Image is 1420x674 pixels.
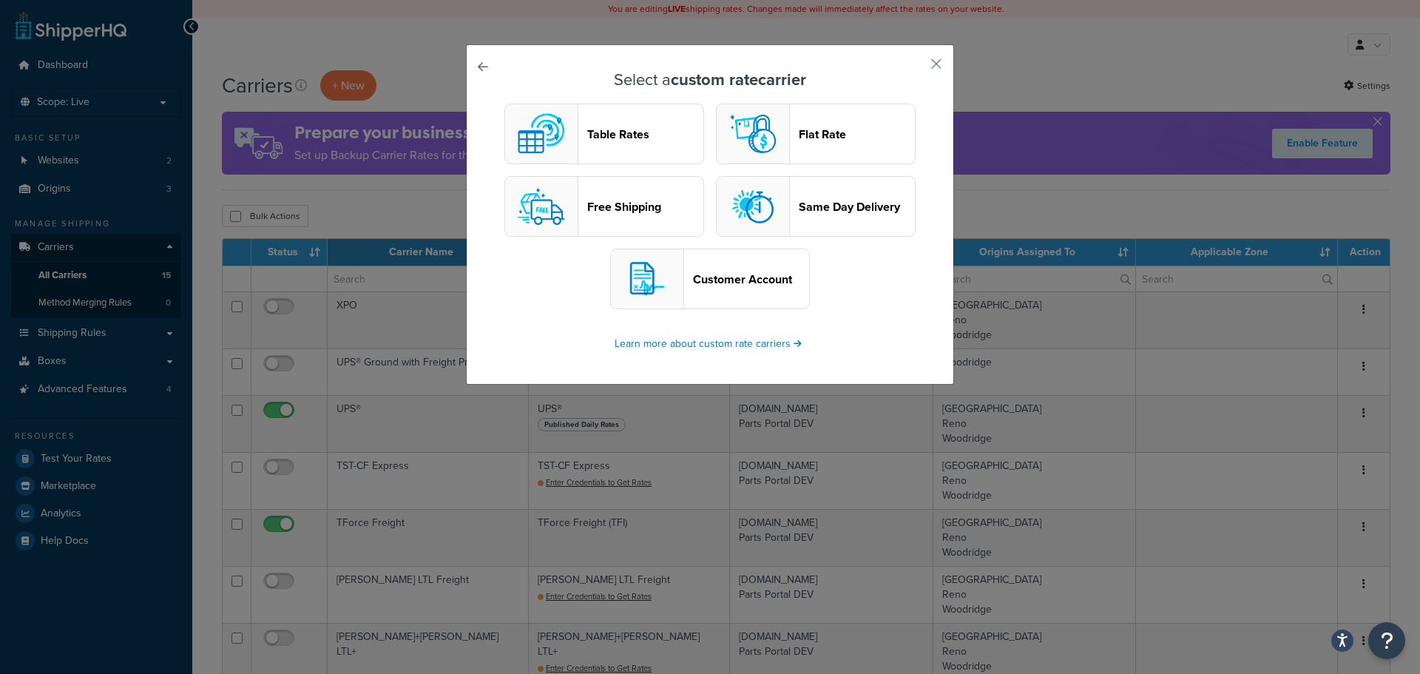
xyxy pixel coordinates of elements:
[723,177,782,236] img: sameday logo
[693,272,809,286] header: Customer Account
[512,104,571,164] img: custom logo
[587,127,703,141] header: Table Rates
[587,200,703,214] header: Free Shipping
[504,176,704,237] button: free logoFree Shipping
[716,104,916,164] button: flat logoFlat Rate
[799,127,915,141] header: Flat Rate
[504,104,704,164] button: custom logoTable Rates
[723,104,782,164] img: flat logo
[716,176,916,237] button: sameday logoSame Day Delivery
[618,249,677,309] img: customerAccount logo
[671,67,806,92] strong: custom rate carrier
[1368,622,1405,659] button: Open Resource Center
[504,71,916,89] h3: Select a
[799,200,915,214] header: Same Day Delivery
[615,336,805,351] a: Learn more about custom rate carriers
[610,249,810,309] button: customerAccount logoCustomer Account
[512,177,571,236] img: free logo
